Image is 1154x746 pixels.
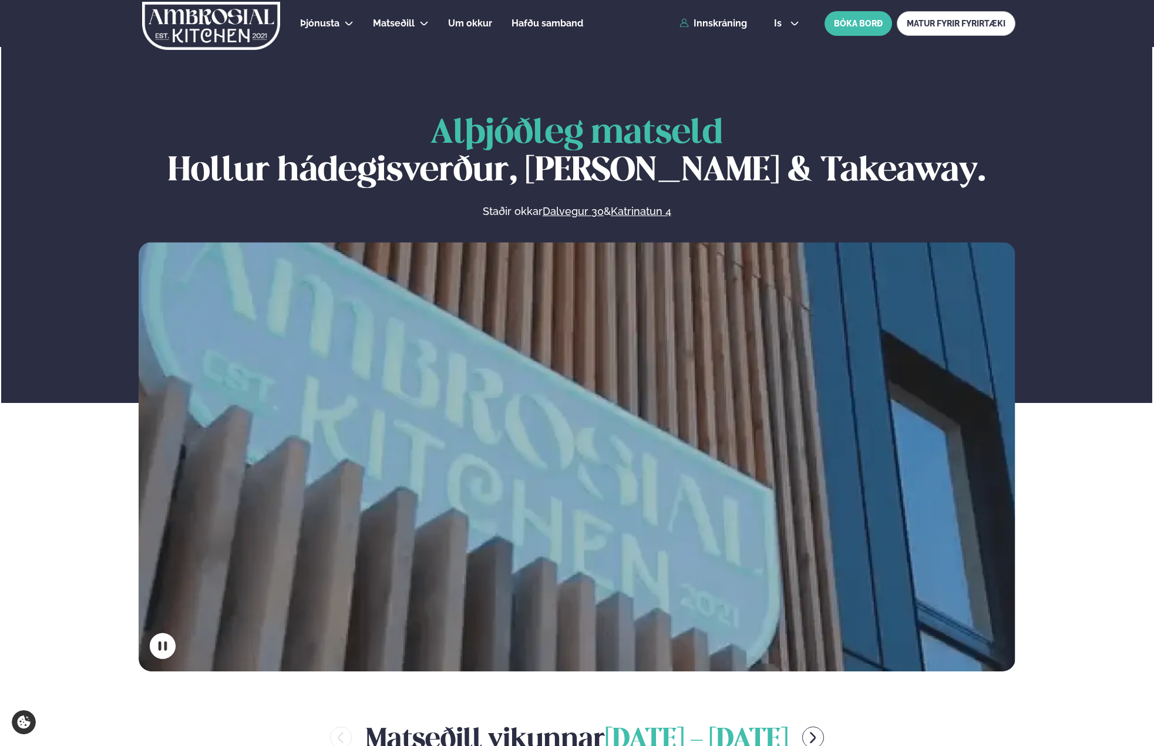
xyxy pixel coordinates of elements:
[139,115,1015,190] h1: Hollur hádegisverður, [PERSON_NAME] & Takeaway.
[765,19,809,28] button: is
[679,18,747,29] a: Innskráning
[430,117,723,150] span: Alþjóðleg matseld
[373,16,415,31] a: Matseðill
[543,204,604,219] a: Dalvegur 30
[774,19,785,28] span: is
[825,11,892,36] button: BÓKA BORÐ
[141,2,281,50] img: logo
[897,11,1015,36] a: MATUR FYRIR FYRIRTÆKI
[300,16,339,31] a: Þjónusta
[448,16,492,31] a: Um okkur
[512,18,583,29] span: Hafðu samband
[448,18,492,29] span: Um okkur
[355,204,799,219] p: Staðir okkar &
[300,18,339,29] span: Þjónusta
[373,18,415,29] span: Matseðill
[611,204,671,219] a: Katrinatun 4
[512,16,583,31] a: Hafðu samband
[12,710,36,734] a: Cookie settings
